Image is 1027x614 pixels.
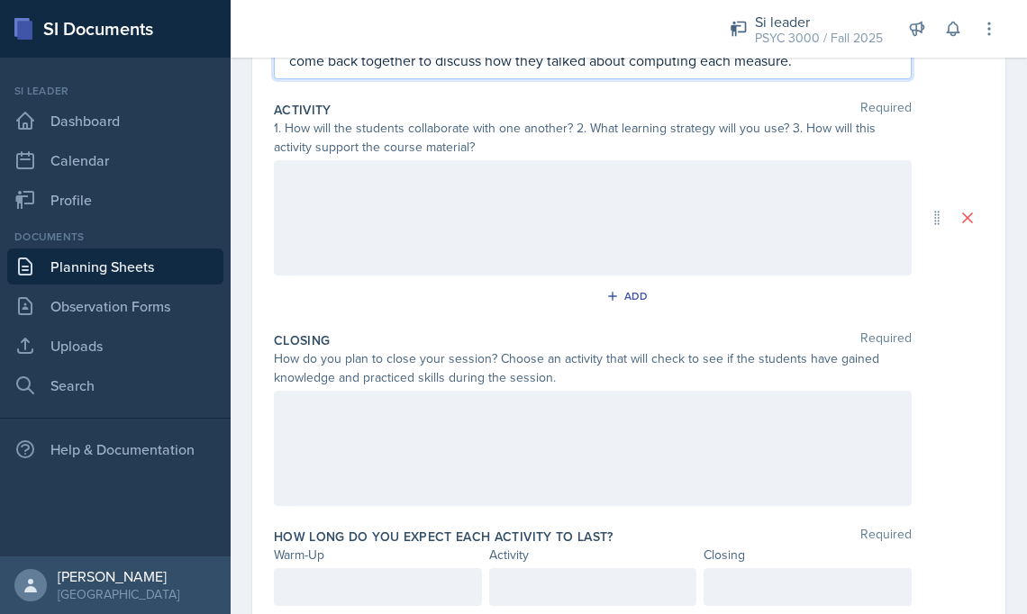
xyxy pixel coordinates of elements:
span: Required [860,528,912,546]
a: Search [7,367,223,403]
div: How do you plan to close your session? Choose an activity that will check to see if the students ... [274,349,912,387]
a: Planning Sheets [7,248,223,284]
div: Add [610,289,649,303]
div: [PERSON_NAME] [58,567,179,585]
div: Help & Documentation [7,431,223,467]
div: Warm-Up [274,546,482,564]
label: Activity [274,101,332,119]
div: [GEOGRAPHIC_DATA] [58,585,179,603]
label: Closing [274,331,330,349]
button: Add [600,283,659,310]
div: Closing [704,546,912,564]
div: PSYC 3000 / Fall 2025 [755,29,883,48]
label: How long do you expect each activity to last? [274,528,613,546]
a: Profile [7,182,223,218]
div: Si leader [755,11,883,32]
span: Required [860,331,912,349]
a: Dashboard [7,103,223,139]
div: 1. How will the students collaborate with one another? 2. What learning strategy will you use? 3.... [274,119,912,157]
div: Activity [489,546,697,564]
div: Si leader [7,83,223,99]
a: Uploads [7,328,223,364]
span: Required [860,101,912,119]
div: Documents [7,229,223,245]
a: Calendar [7,142,223,178]
a: Observation Forms [7,288,223,324]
